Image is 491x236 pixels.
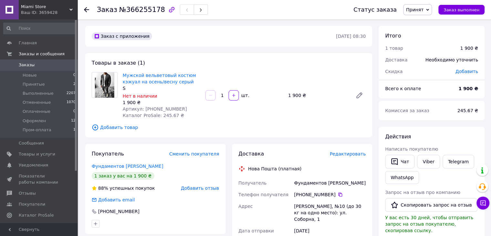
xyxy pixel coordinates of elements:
[455,69,478,74] span: Добавить
[123,93,157,99] span: Нет в наличии
[123,106,187,112] span: Артикул: [PHONE_NUMBER]
[286,91,350,100] div: 1 900 ₴
[92,151,124,157] span: Покупатель
[239,192,289,197] span: Телефон получателя
[458,86,478,91] b: 1 900 ₴
[23,81,45,87] span: Принятые
[385,108,429,113] span: Комиссия за заказ
[406,7,424,12] span: Принят
[73,72,76,78] span: 0
[460,45,478,51] div: 1 900 ₴
[336,34,366,39] time: [DATE] 08:30
[385,198,477,212] button: Скопировать запрос на отзыв
[385,190,460,195] span: Запрос на отзыв про компанию
[19,51,65,57] span: Заказы и сообщения
[95,72,114,98] img: Мужской вельветовый костюм кэжуал на осень/весну серый
[422,53,482,67] div: Необходимо уточнить
[92,60,145,66] span: Товары в заказе (1)
[92,32,152,40] div: Заказ с приложения
[444,7,479,12] span: Заказ выполнен
[385,215,473,233] span: У вас есть 30 дней, чтобы отправить запрос на отзыв покупателю, скопировав ссылку.
[73,109,76,114] span: 0
[123,85,200,91] div: S
[98,186,108,191] span: 88%
[476,197,489,209] button: Чат с покупателем
[239,228,274,233] span: Дата отправки
[417,155,440,168] a: Viber
[457,108,478,113] span: 245.67 ₴
[92,172,154,180] div: 1 заказ у вас на 1 900 ₴
[443,155,474,168] a: Telegram
[97,197,136,203] div: Добавить email
[294,191,366,198] div: [PHONE_NUMBER]
[123,73,196,84] a: Мужской вельветовый костюм кэжуал на осень/весну серый
[438,5,485,15] button: Заказ выполнен
[353,89,366,102] a: Редактировать
[23,100,51,105] span: Отмененные
[169,151,219,156] span: Сменить покупателя
[385,146,438,152] span: Написать покупателю
[23,118,46,124] span: Оформлен
[97,208,140,215] div: [PHONE_NUMBER]
[3,23,76,34] input: Поиск
[330,151,366,156] span: Редактировать
[385,33,401,39] span: Итого
[92,185,155,191] div: успешных покупок
[240,92,250,99] div: шт.
[353,6,397,13] div: Статус заказа
[19,212,54,218] span: Каталог ProSale
[19,173,60,185] span: Показатели работы компании
[239,151,264,157] span: Доставка
[247,166,303,172] div: Нова Пошта (платная)
[73,127,76,133] span: 1
[21,4,69,10] span: Miami Store
[92,124,366,131] span: Добавить товар
[385,69,403,74] span: Скидка
[293,200,367,225] div: [PERSON_NAME], №10 (до 30 кг на одно место): ул. Соборна, 1
[19,190,36,196] span: Отзывы
[73,81,76,87] span: 2
[92,164,163,169] a: Фундаментов [PERSON_NAME]
[19,140,44,146] span: Сообщения
[23,91,54,96] span: Выполненные
[19,151,55,157] span: Товары и услуги
[119,6,165,14] span: №366255178
[21,10,77,16] div: Ваш ID: 3659428
[66,91,76,96] span: 2207
[84,6,89,13] div: Вернуться назад
[123,99,200,106] div: 1 900 ₴
[23,109,50,114] span: Оплаченные
[19,162,48,168] span: Уведомления
[385,57,407,62] span: Доставка
[19,201,45,207] span: Покупатели
[239,204,253,209] span: Адрес
[19,40,37,46] span: Главная
[66,100,76,105] span: 1070
[385,155,414,168] button: Чат
[385,171,419,184] a: WhatsApp
[385,134,411,140] span: Действия
[23,72,37,78] span: Новые
[239,180,267,186] span: Получатель
[123,113,184,118] span: Каталог ProSale: 245.67 ₴
[19,62,35,68] span: Заказы
[23,127,51,133] span: Пром-оплата
[385,86,421,91] span: Всего к оплате
[71,118,76,124] span: 12
[385,46,403,51] span: 1 товар
[293,177,367,189] div: Фундаментов [PERSON_NAME]
[97,6,117,14] span: Заказ
[181,186,219,191] span: Добавить отзыв
[91,197,136,203] div: Добавить email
